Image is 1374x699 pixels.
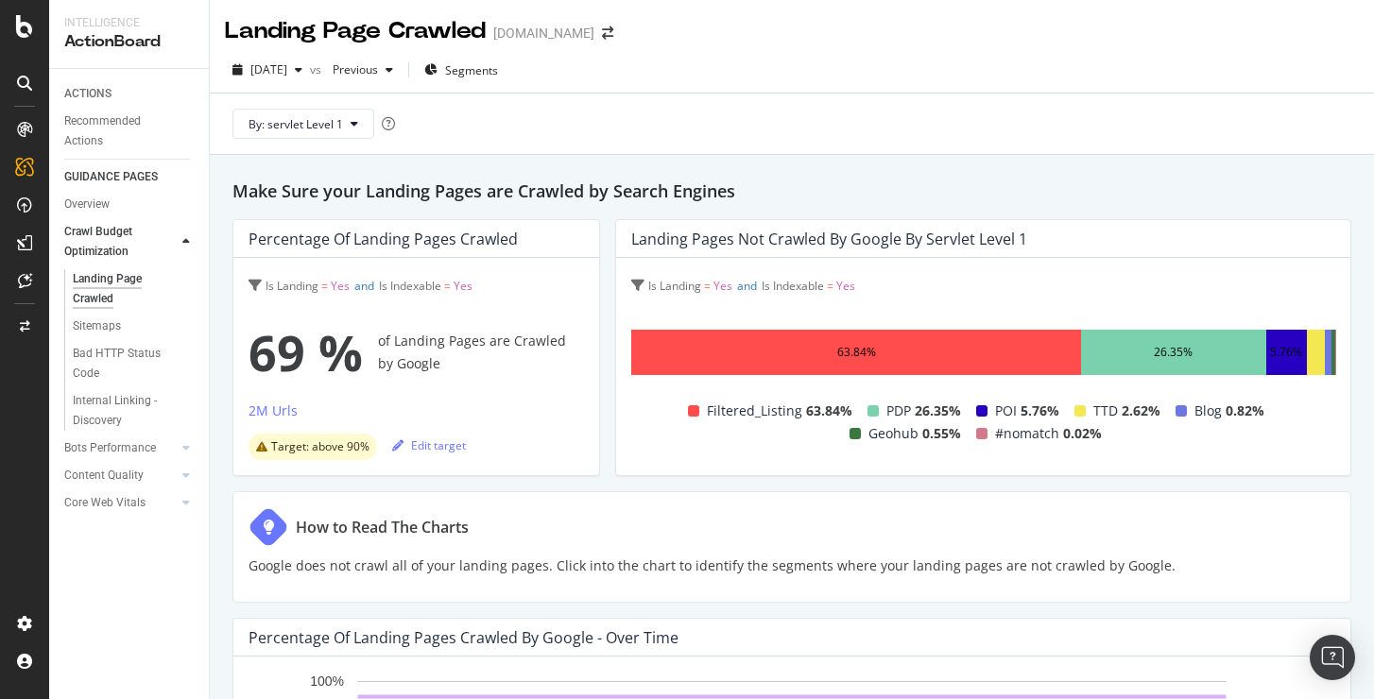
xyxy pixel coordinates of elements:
[325,61,378,77] span: Previous
[602,26,613,40] div: arrow-right-arrow-left
[379,278,441,294] span: Is Indexable
[249,315,584,390] div: of Landing Pages are Crawled by Google
[249,315,363,390] span: 69 %
[310,674,344,690] text: 100%
[1093,400,1118,422] span: TTD
[232,178,1351,204] h2: Make Sure your Landing Pages are Crawled by Search Engines
[493,24,594,43] div: [DOMAIN_NAME]
[64,111,196,151] a: Recommended Actions
[249,400,298,430] button: 2M Urls
[249,434,377,460] div: warning label
[995,422,1059,445] span: #nomatch
[73,344,196,384] a: Bad HTTP Status Code
[1310,635,1355,680] div: Open Intercom Messenger
[392,430,466,460] button: Edit target
[64,222,163,262] div: Crawl Budget Optimization
[64,195,196,214] a: Overview
[454,278,472,294] span: Yes
[225,55,310,85] button: [DATE]
[704,278,711,294] span: =
[1154,341,1193,364] div: 26.35%
[868,422,919,445] span: Geohub
[73,391,196,431] a: Internal Linking - Discovery
[915,400,961,422] span: 26.35%
[249,401,298,420] div: 2M Urls
[73,391,180,431] div: Internal Linking - Discovery
[1063,422,1102,445] span: 0.02%
[64,111,178,151] div: Recommended Actions
[354,278,374,294] span: and
[73,316,196,336] a: Sitemaps
[837,341,876,364] div: 63.84%
[64,493,146,513] div: Core Web Vitals
[648,278,701,294] span: Is Landing
[64,438,156,458] div: Bots Performance
[271,441,369,452] span: Target: above 90%
[232,109,374,139] button: By: servlet Level 1
[445,62,498,78] span: Segments
[250,61,287,77] span: 2025 Aug. 1st
[325,55,401,85] button: Previous
[713,278,732,294] span: Yes
[296,516,469,538] div: How to Read The Charts
[995,400,1017,422] span: POI
[417,55,506,85] button: Segments
[737,278,757,294] span: and
[64,84,196,104] a: ACTIONS
[64,222,177,262] a: Crawl Budget Optimization
[64,466,144,486] div: Content Quality
[310,61,325,77] span: vs
[249,554,1176,577] p: Google does not crawl all of your landing pages. Click into the chart to identify the segments wh...
[64,195,110,214] div: Overview
[64,15,194,31] div: Intelligence
[886,400,911,422] span: PDP
[836,278,855,294] span: Yes
[1226,400,1264,422] span: 0.82%
[392,437,466,453] div: Edit target
[225,15,486,47] div: Landing Page Crawled
[707,400,802,422] span: Filtered_Listing
[64,84,112,104] div: ACTIONS
[631,230,1027,248] div: Landing Pages not Crawled by Google by servlet Level 1
[1122,400,1160,422] span: 2.62%
[73,269,178,309] div: Landing Page Crawled
[922,422,961,445] span: 0.55%
[331,278,350,294] span: Yes
[64,167,158,187] div: GUIDANCE PAGES
[64,438,177,458] a: Bots Performance
[64,466,177,486] a: Content Quality
[762,278,824,294] span: Is Indexable
[827,278,833,294] span: =
[249,116,343,132] span: By: servlet Level 1
[249,628,678,647] div: Percentage of Landing Pages Crawled by Google - Over Time
[64,31,194,53] div: ActionBoard
[73,316,121,336] div: Sitemaps
[249,230,518,248] div: Percentage of Landing Pages Crawled
[64,167,196,187] a: GUIDANCE PAGES
[1194,400,1222,422] span: Blog
[444,278,451,294] span: =
[73,269,196,309] a: Landing Page Crawled
[321,278,328,294] span: =
[806,400,852,422] span: 63.84%
[1021,400,1059,422] span: 5.76%
[1270,341,1302,364] div: 5.76%
[266,278,318,294] span: Is Landing
[64,493,177,513] a: Core Web Vitals
[73,344,179,384] div: Bad HTTP Status Code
